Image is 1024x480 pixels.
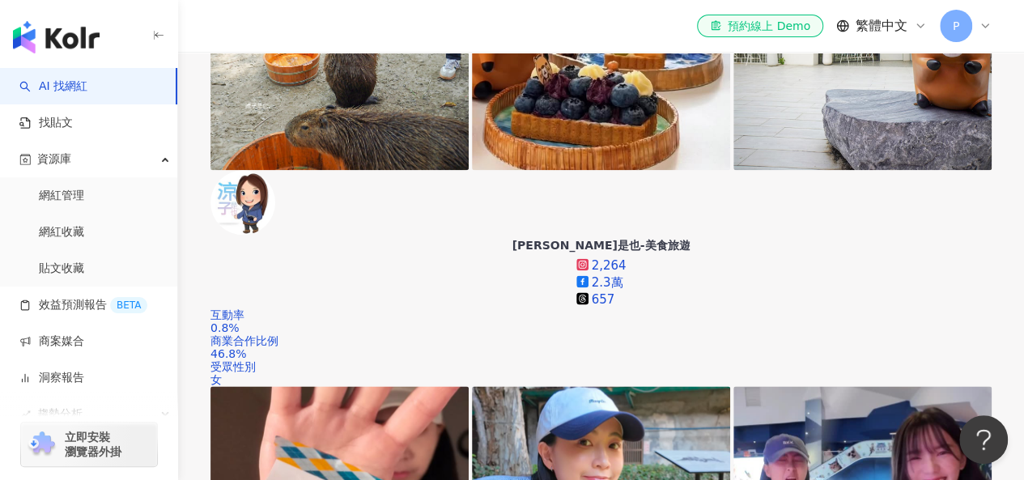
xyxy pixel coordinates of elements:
div: 657 [592,291,615,308]
img: KOL Avatar [210,170,275,235]
div: 受眾性別 [210,360,992,373]
div: 2.3萬 [592,274,623,291]
a: 商案媒合 [19,333,84,350]
div: 0.8% [210,321,992,334]
a: 找貼文 [19,115,73,131]
a: searchAI 找網紅 [19,79,87,95]
a: 網紅管理 [39,188,84,204]
span: 繁體中文 [856,17,907,35]
a: 效益預測報告BETA [19,297,147,313]
span: 資源庫 [37,141,71,177]
div: 互動率 [210,308,992,321]
a: KOL Avatar [210,224,275,237]
img: chrome extension [26,431,57,457]
a: [PERSON_NAME]是也-美食旅遊2,2642.3萬657互動率0.8%商業合作比例46.8%受眾性別女 [210,237,992,387]
iframe: Help Scout Beacon - Open [959,415,1008,464]
div: 商業合作比例 [210,334,992,347]
div: [PERSON_NAME]是也-美食旅遊 [512,237,690,253]
span: 立即安裝 瀏覽器外掛 [65,430,121,459]
div: 預約線上 Demo [710,18,810,34]
a: chrome extension立即安裝 瀏覽器外掛 [21,423,157,466]
a: 預約線上 Demo [697,15,823,37]
span: P [953,17,959,35]
div: 2,264 [592,257,627,274]
a: 網紅收藏 [39,224,84,240]
img: logo [13,21,100,53]
div: 女 [210,373,992,386]
div: 46.8% [210,347,992,360]
a: 貼文收藏 [39,261,84,277]
a: 洞察報告 [19,370,84,386]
